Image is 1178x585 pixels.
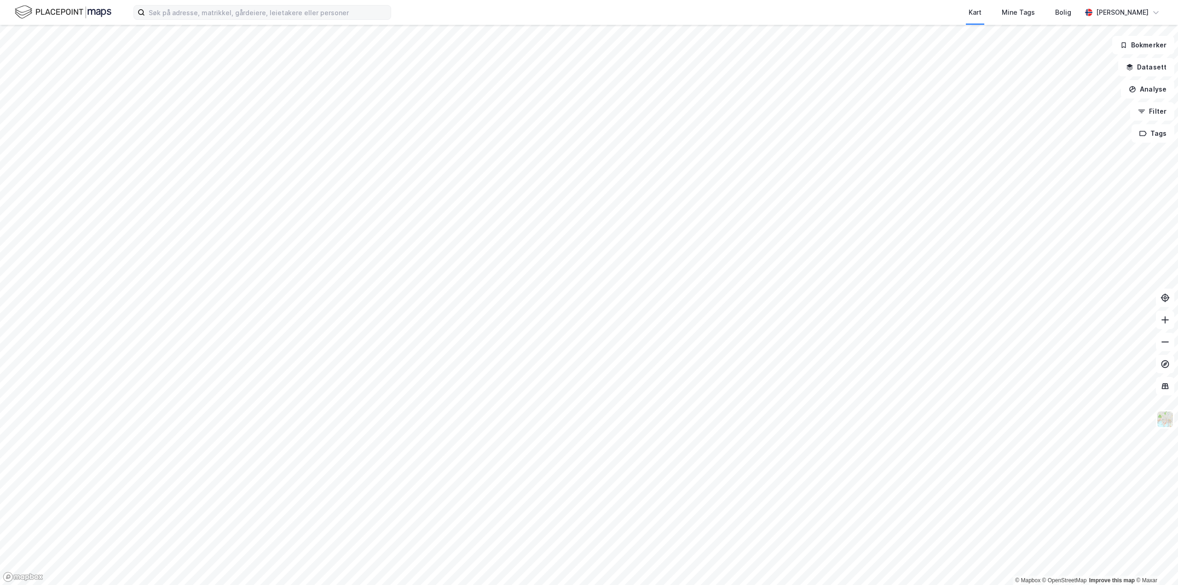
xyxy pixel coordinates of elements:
button: Tags [1132,124,1174,143]
input: Søk på adresse, matrikkel, gårdeiere, leietakere eller personer [145,6,391,19]
a: Improve this map [1089,577,1135,584]
div: Kart [969,7,982,18]
img: logo.f888ab2527a4732fd821a326f86c7f29.svg [15,4,111,20]
a: Mapbox homepage [3,572,43,582]
div: [PERSON_NAME] [1096,7,1149,18]
button: Bokmerker [1112,36,1174,54]
button: Datasett [1118,58,1174,76]
button: Filter [1130,102,1174,121]
a: Mapbox [1015,577,1040,584]
a: OpenStreetMap [1042,577,1087,584]
button: Analyse [1121,80,1174,98]
div: Mine Tags [1002,7,1035,18]
div: Bolig [1055,7,1071,18]
img: Z [1156,411,1174,428]
iframe: Chat Widget [1132,541,1178,585]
